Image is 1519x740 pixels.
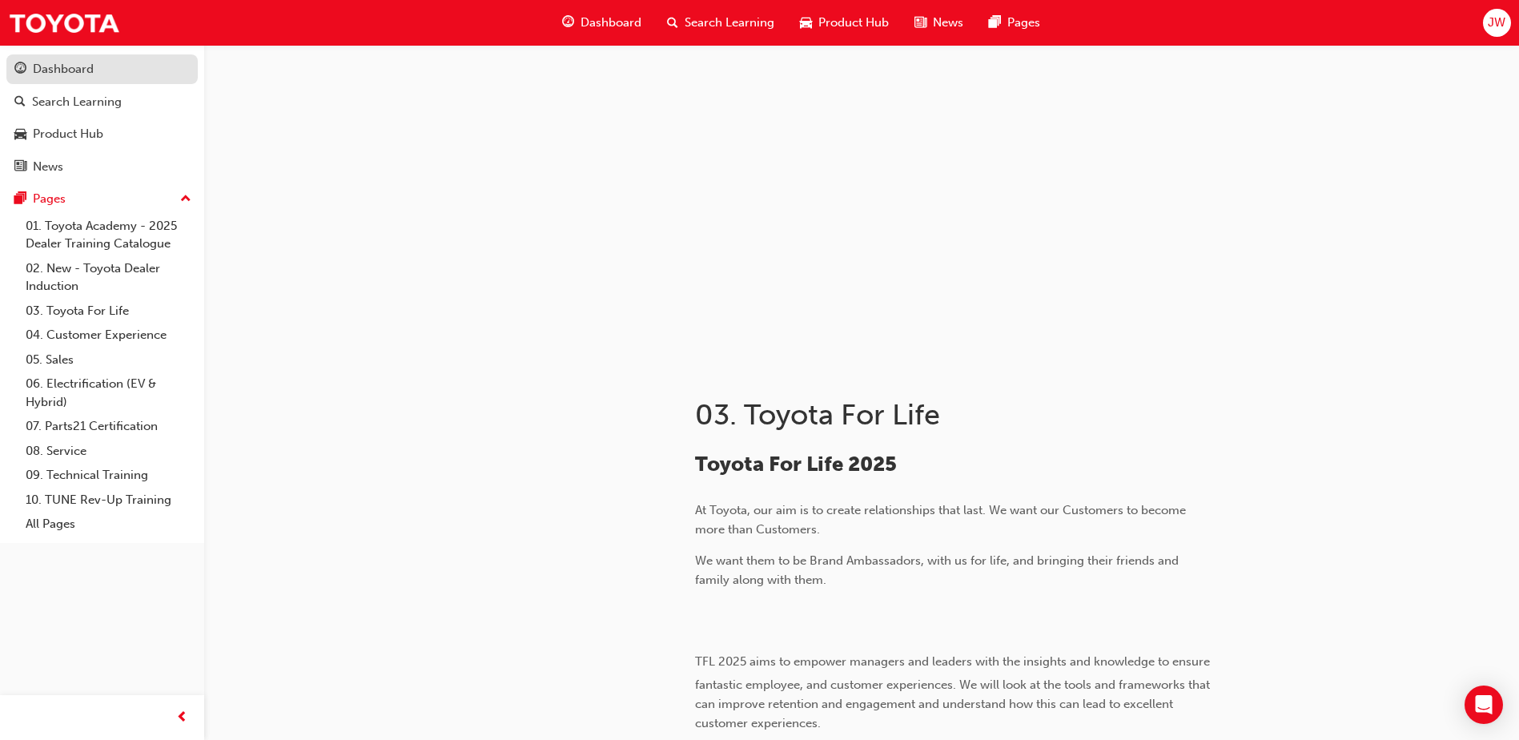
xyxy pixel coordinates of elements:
a: news-iconNews [902,6,976,39]
a: All Pages [19,512,198,537]
a: 05. Sales [19,348,198,372]
button: DashboardSearch LearningProduct HubNews [6,51,198,184]
a: car-iconProduct Hub [787,6,902,39]
a: search-iconSearch Learning [654,6,787,39]
span: search-icon [667,13,678,33]
span: JW [1488,14,1505,32]
a: 06. Electrification (EV & Hybrid) [19,372,198,414]
button: Pages [6,184,198,214]
div: Search Learning [32,93,122,111]
span: pages-icon [14,192,26,207]
div: News [33,158,63,176]
span: TFL 2025 aims to empower managers and leaders with the insights and knowledge to ensure fantastic... [695,654,1213,730]
div: Product Hub [33,125,103,143]
a: 03. Toyota For Life [19,299,198,324]
span: Search Learning [685,14,774,32]
a: 04. Customer Experience [19,323,198,348]
div: Pages [33,190,66,208]
span: Toyota For Life 2025 [695,452,897,477]
div: Dashboard [33,60,94,78]
a: 02. New - Toyota Dealer Induction [19,256,198,299]
img: Trak [8,5,120,41]
span: We want them to be Brand Ambassadors, with us for life, and bringing their friends and family alo... [695,553,1182,587]
span: pages-icon [989,13,1001,33]
span: car-icon [800,13,812,33]
div: Open Intercom Messenger [1465,686,1503,724]
span: car-icon [14,127,26,142]
a: News [6,152,198,182]
span: news-icon [914,13,926,33]
a: guage-iconDashboard [549,6,654,39]
a: Search Learning [6,87,198,117]
button: JW [1483,9,1511,37]
span: Pages [1007,14,1040,32]
a: Dashboard [6,54,198,84]
span: prev-icon [176,708,188,728]
span: Dashboard [581,14,641,32]
span: up-icon [180,189,191,210]
span: search-icon [14,95,26,110]
a: pages-iconPages [976,6,1053,39]
a: 10. TUNE Rev-Up Training [19,488,198,513]
span: Product Hub [818,14,889,32]
a: 08. Service [19,439,198,464]
span: guage-icon [562,13,574,33]
a: 01. Toyota Academy - 2025 Dealer Training Catalogue [19,214,198,256]
a: 09. Technical Training [19,463,198,488]
a: Product Hub [6,119,198,149]
a: 07. Parts21 Certification [19,414,198,439]
span: At Toyota, our aim is to create relationships that last. We want our Customers to become more tha... [695,503,1189,537]
span: News [933,14,963,32]
span: guage-icon [14,62,26,77]
span: news-icon [14,160,26,175]
h1: 03. Toyota For Life [695,397,1220,432]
